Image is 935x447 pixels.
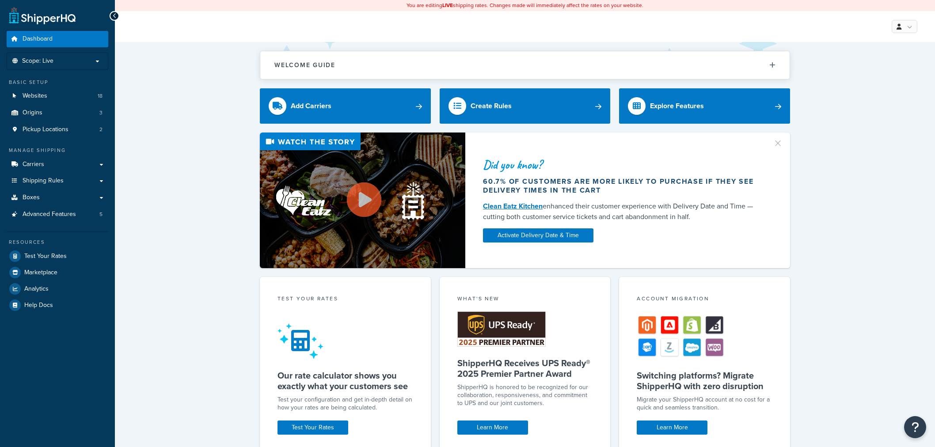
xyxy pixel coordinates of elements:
[483,201,762,222] div: enhanced their customer experience with Delivery Date and Time — cutting both customer service ti...
[7,88,108,104] li: Websites
[637,295,772,305] div: Account Migration
[22,57,53,65] span: Scope: Live
[7,105,108,121] li: Origins
[23,109,42,117] span: Origins
[7,105,108,121] a: Origins3
[99,211,103,218] span: 5
[483,228,593,242] a: Activate Delivery Date & Time
[7,147,108,154] div: Manage Shipping
[23,35,53,43] span: Dashboard
[457,295,593,305] div: What's New
[483,159,762,171] div: Did you know?
[483,177,762,195] div: 60.7% of customers are more likely to purchase if they see delivery times in the cart
[7,189,108,206] a: Boxes
[24,285,49,293] span: Analytics
[457,383,593,407] p: ShipperHQ is honored to be recognized for our collaboration, responsiveness, and commitment to UP...
[483,201,543,211] a: Clean Eatz Kitchen
[7,206,108,223] li: Advanced Features
[7,265,108,280] a: Marketplace
[277,295,413,305] div: Test your rates
[277,396,413,412] div: Test your configuration and get in-depth detail on how your rates are being calculated.
[23,161,44,168] span: Carriers
[904,416,926,438] button: Open Resource Center
[471,100,512,112] div: Create Rules
[260,88,431,124] a: Add Carriers
[277,420,348,435] a: Test Your Rates
[650,100,704,112] div: Explore Features
[24,253,67,260] span: Test Your Rates
[99,126,103,133] span: 2
[619,88,790,124] a: Explore Features
[637,370,772,391] h5: Switching platforms? Migrate ShipperHQ with zero disruption
[277,370,413,391] h5: Our rate calculator shows you exactly what your customers see
[23,211,76,218] span: Advanced Features
[23,177,64,185] span: Shipping Rules
[7,297,108,313] a: Help Docs
[23,126,68,133] span: Pickup Locations
[24,269,57,277] span: Marketplace
[274,62,335,68] h2: Welcome Guide
[7,173,108,189] a: Shipping Rules
[7,206,108,223] a: Advanced Features5
[7,248,108,264] a: Test Your Rates
[7,88,108,104] a: Websites18
[7,121,108,138] li: Pickup Locations
[7,281,108,297] a: Analytics
[7,121,108,138] a: Pickup Locations2
[260,133,465,268] img: Video thumbnail
[98,92,103,100] span: 18
[440,88,611,124] a: Create Rules
[637,396,772,412] div: Migrate your ShipperHQ account at no cost for a quick and seamless transition.
[7,156,108,173] a: Carriers
[457,420,528,435] a: Learn More
[7,31,108,47] a: Dashboard
[637,420,707,435] a: Learn More
[457,358,593,379] h5: ShipperHQ Receives UPS Ready® 2025 Premier Partner Award
[260,51,790,79] button: Welcome Guide
[23,194,40,201] span: Boxes
[7,239,108,246] div: Resources
[23,92,47,100] span: Websites
[99,109,103,117] span: 3
[442,1,453,9] b: LIVE
[291,100,331,112] div: Add Carriers
[7,79,108,86] div: Basic Setup
[24,302,53,309] span: Help Docs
